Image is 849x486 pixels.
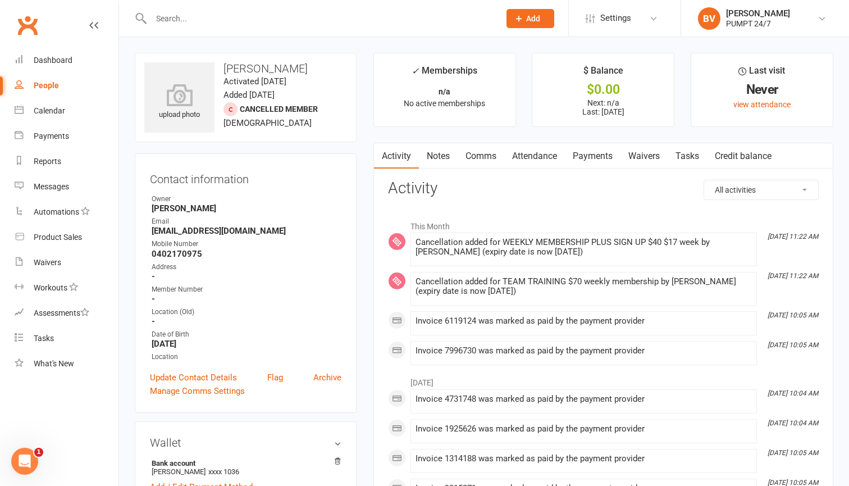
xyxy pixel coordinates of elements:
a: Tasks [15,326,118,351]
a: Manage Comms Settings [150,384,245,398]
div: [PERSON_NAME] [726,8,790,19]
span: xxxx 1036 [208,467,239,476]
div: $ Balance [583,63,623,84]
span: Settings [600,6,631,31]
strong: - [152,294,341,304]
div: Email [152,216,341,227]
a: Calendar [15,98,118,124]
a: Payments [565,143,620,169]
div: Tasks [34,334,54,343]
li: [DATE] [388,371,819,389]
h3: Activity [388,180,819,197]
div: Cancellation added for WEEKLY MEMBERSHIP PLUS SIGN UP $40 $17 week by [PERSON_NAME] (expiry date ... [416,238,752,257]
div: Invoice 7996730 was marked as paid by the payment provider [416,346,752,356]
div: Calendar [34,106,65,115]
i: [DATE] 11:22 AM [768,233,818,240]
strong: 0402170975 [152,249,341,259]
div: upload photo [144,84,214,121]
time: Activated [DATE] [223,76,286,87]
a: What's New [15,351,118,376]
div: Mobile Number [152,239,341,249]
a: Workouts [15,275,118,301]
strong: - [152,316,341,326]
h3: Contact information [150,169,341,185]
li: [PERSON_NAME] [150,457,341,478]
time: Added [DATE] [223,90,275,100]
strong: n/a [439,87,450,96]
strong: [PERSON_NAME] [152,203,341,214]
a: Flag [267,371,283,384]
i: [DATE] 10:05 AM [768,449,818,457]
i: ✓ [412,66,419,76]
i: [DATE] 10:04 AM [768,419,818,427]
div: Invoice 1925626 was marked as paid by the payment provider [416,424,752,434]
a: Waivers [15,250,118,275]
div: Assessments [34,308,89,317]
li: This Month [388,215,819,233]
div: Last visit [738,63,785,84]
div: Memberships [412,63,477,84]
div: PUMPT 24/7 [726,19,790,29]
div: Reports [34,157,61,166]
div: People [34,81,59,90]
h3: [PERSON_NAME] [144,62,347,75]
div: Invoice 1314188 was marked as paid by the payment provider [416,454,752,464]
h3: Wallet [150,437,341,449]
a: Attendance [504,143,565,169]
iframe: Intercom live chat [11,448,38,475]
div: Never [701,84,823,96]
span: Add [526,14,540,23]
span: 1 [34,448,43,457]
a: Archive [313,371,341,384]
div: Date of Birth [152,329,341,340]
a: view attendance [733,100,791,109]
div: Location [152,352,341,362]
div: Member Number [152,284,341,295]
p: Next: n/a Last: [DATE] [542,98,664,116]
div: BV [698,7,720,30]
div: Waivers [34,258,61,267]
strong: [EMAIL_ADDRESS][DOMAIN_NAME] [152,226,341,236]
div: Payments [34,131,69,140]
div: Invoice 6119124 was marked as paid by the payment provider [416,316,752,326]
div: Invoice 4731748 was marked as paid by the payment provider [416,394,752,404]
span: No active memberships [404,99,485,108]
a: Reports [15,149,118,174]
span: Cancelled member [240,105,318,113]
input: Search... [148,11,492,26]
i: [DATE] 10:04 AM [768,389,818,397]
a: Tasks [668,143,707,169]
strong: [DATE] [152,339,341,349]
div: What's New [34,359,74,368]
a: Assessments [15,301,118,326]
a: Comms [458,143,504,169]
a: Messages [15,174,118,199]
i: [DATE] 11:22 AM [768,272,818,280]
div: Dashboard [34,56,72,65]
strong: - [152,271,341,281]
a: Activity [374,143,419,169]
button: Add [506,9,554,28]
span: [DEMOGRAPHIC_DATA] [223,118,312,128]
i: [DATE] 10:05 AM [768,341,818,349]
strong: Bank account [152,459,336,467]
div: Workouts [34,283,67,292]
div: Automations [34,207,79,216]
a: Notes [419,143,458,169]
a: Clubworx [13,11,42,39]
a: Payments [15,124,118,149]
div: Address [152,262,341,272]
i: [DATE] 10:05 AM [768,311,818,319]
a: People [15,73,118,98]
a: Update Contact Details [150,371,237,384]
a: Credit balance [707,143,779,169]
div: Cancellation added for TEAM TRAINING $70 weekly membership by [PERSON_NAME] (expiry date is now [... [416,277,752,296]
div: Location (Old) [152,307,341,317]
a: Automations [15,199,118,225]
div: Product Sales [34,233,82,242]
a: Dashboard [15,48,118,73]
a: Waivers [620,143,668,169]
div: Owner [152,194,341,205]
div: $0.00 [542,84,664,96]
a: Product Sales [15,225,118,250]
